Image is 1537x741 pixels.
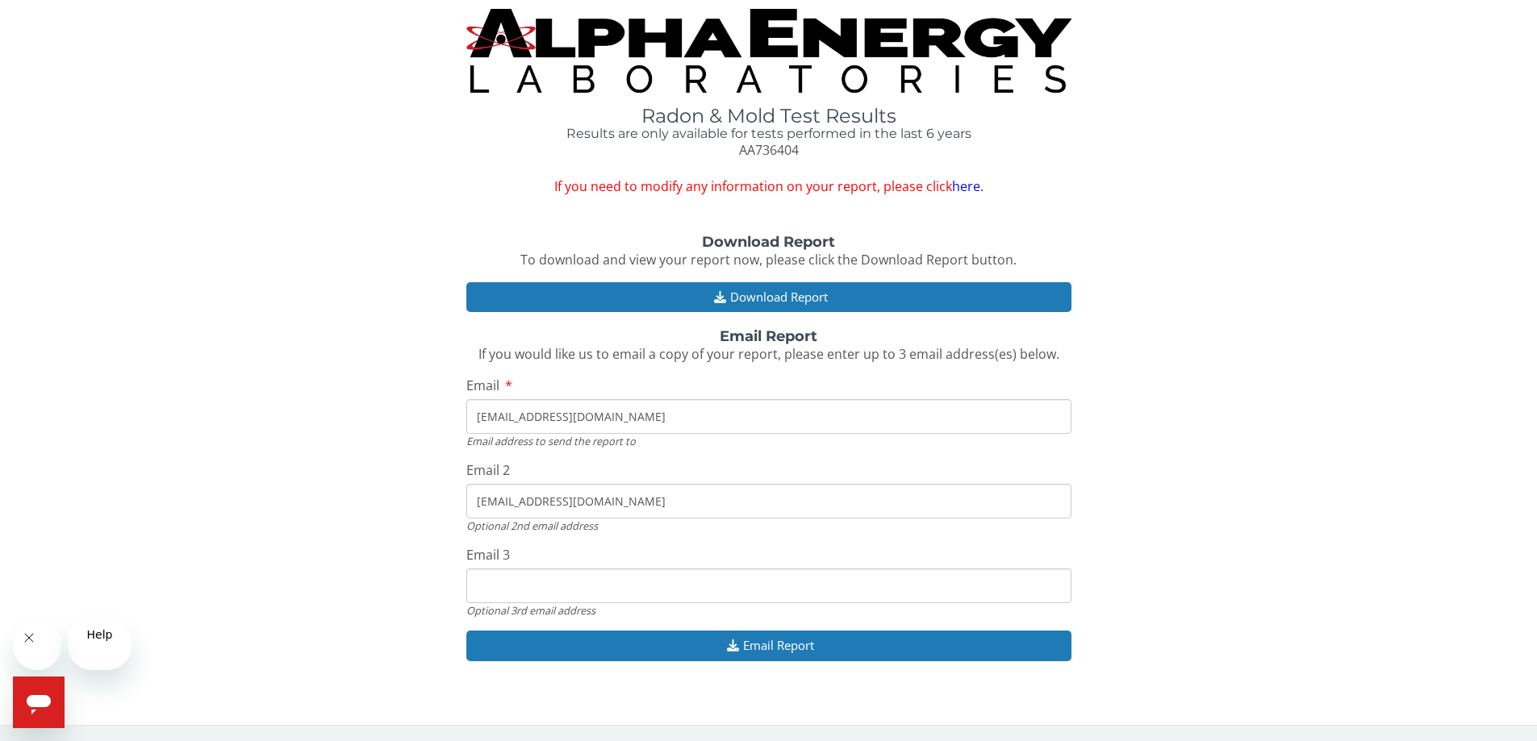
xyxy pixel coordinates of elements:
[466,9,1071,93] img: TightCrop.jpg
[702,233,835,251] strong: Download Report
[466,177,1071,196] span: If you need to modify any information on your report, please click
[720,327,817,345] strong: Email Report
[478,345,1059,363] span: If you would like us to email a copy of your report, please enter up to 3 email address(es) below.
[466,434,1071,448] div: Email address to send the report to
[466,106,1071,127] h1: Radon & Mold Test Results
[13,676,65,728] iframe: Button to launch messaging window
[466,603,1071,618] div: Optional 3rd email address
[13,622,61,670] iframe: Close message
[466,282,1071,312] button: Download Report
[466,461,510,479] span: Email 2
[466,377,499,394] span: Email
[466,127,1071,141] h4: Results are only available for tests performed in the last 6 years
[68,617,132,670] iframe: Message from company
[466,546,510,564] span: Email 3
[952,177,984,195] a: here.
[520,251,1017,269] span: To download and view your report now, please click the Download Report button.
[739,141,799,159] span: AA736404
[466,631,1071,660] button: Email Report
[466,518,1071,533] div: Optional 2nd email address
